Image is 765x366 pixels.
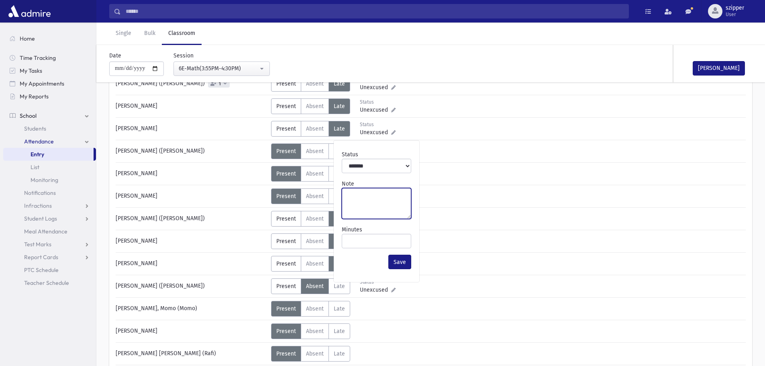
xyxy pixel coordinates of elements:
span: Infractions [24,202,52,209]
span: Present [276,305,296,312]
div: [PERSON_NAME], Momo (Momo) [112,301,271,317]
div: AttTypes [271,166,350,182]
a: Attendance [3,135,96,148]
span: Unexcused [360,128,391,137]
span: Absent [306,125,324,132]
span: 1 [217,81,222,86]
a: List [3,161,96,174]
div: 6E-Math(3:55PM-4:30PM) [179,64,258,73]
label: Session [173,51,194,60]
a: Classroom [162,22,202,45]
span: Absent [306,328,324,335]
span: Unexcused [360,286,391,294]
input: Search [121,4,628,18]
span: Absent [306,215,324,222]
span: Absent [306,238,324,245]
span: User [726,11,744,18]
img: AdmirePro [6,3,53,19]
div: [PERSON_NAME] ([PERSON_NAME]) [112,76,271,92]
div: AttTypes [271,143,350,159]
a: PTC Schedule [3,264,96,276]
span: Late [334,80,345,87]
a: Student Logs [3,212,96,225]
span: Meal Attendance [24,228,67,235]
button: 6E-Math(3:55PM-4:30PM) [173,61,270,76]
span: Absent [306,148,324,155]
div: AttTypes [271,76,350,92]
a: Test Marks [3,238,96,251]
span: My Appointments [20,80,64,87]
div: AttTypes [271,98,350,114]
span: Teacher Schedule [24,279,69,286]
span: Present [276,125,296,132]
span: Late [334,350,345,357]
div: AttTypes [271,233,350,249]
div: AttTypes [271,121,350,137]
div: AttTypes [271,323,350,339]
span: Notifications [24,189,56,196]
div: AttTypes [271,278,350,294]
span: Absent [306,305,324,312]
span: Test Marks [24,241,51,248]
div: AttTypes [271,256,350,272]
div: [PERSON_NAME] [112,166,271,182]
div: AttTypes [271,188,350,204]
label: Minutes [342,225,362,234]
span: Late [334,125,345,132]
a: Teacher Schedule [3,276,96,289]
button: [PERSON_NAME] [693,61,745,76]
label: Date [109,51,121,60]
span: Present [276,283,296,290]
span: Student Logs [24,215,57,222]
span: Present [276,215,296,222]
span: Absent [306,103,324,110]
div: [PERSON_NAME] ([PERSON_NAME]) [112,278,271,294]
a: Infractions [3,199,96,212]
a: Monitoring [3,174,96,186]
div: [PERSON_NAME] [112,121,271,137]
span: Attendance [24,138,54,145]
button: Save [388,255,411,269]
div: Status [360,121,396,128]
a: Time Tracking [3,51,96,64]
a: Bulk [138,22,162,45]
span: Students [24,125,46,132]
span: Time Tracking [20,54,56,61]
span: My Reports [20,93,49,100]
span: Present [276,350,296,357]
span: Home [20,35,35,42]
a: Students [3,122,96,135]
span: Absent [306,283,324,290]
div: [PERSON_NAME] [PERSON_NAME] (Rafi) [112,346,271,362]
span: Present [276,103,296,110]
div: [PERSON_NAME] [112,188,271,204]
a: Home [3,32,96,45]
a: My Reports [3,90,96,103]
div: AttTypes [271,301,350,317]
span: Present [276,238,296,245]
a: Meal Attendance [3,225,96,238]
span: Absent [306,170,324,177]
span: School [20,112,37,119]
span: Late [334,283,345,290]
span: Monitoring [31,176,58,184]
a: Notifications [3,186,96,199]
span: Late [334,328,345,335]
span: Present [276,170,296,177]
span: Absent [306,260,324,267]
span: Present [276,148,296,155]
span: My Tasks [20,67,42,74]
span: Present [276,328,296,335]
div: [PERSON_NAME] [112,323,271,339]
div: [PERSON_NAME] [112,256,271,272]
span: Present [276,193,296,200]
label: Status [342,150,358,159]
span: Entry [31,151,44,158]
a: School [3,109,96,122]
span: Present [276,260,296,267]
a: My Appointments [3,77,96,90]
div: [PERSON_NAME] ([PERSON_NAME]) [112,143,271,159]
span: Report Cards [24,254,58,261]
div: [PERSON_NAME] [112,98,271,114]
a: My Tasks [3,64,96,77]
